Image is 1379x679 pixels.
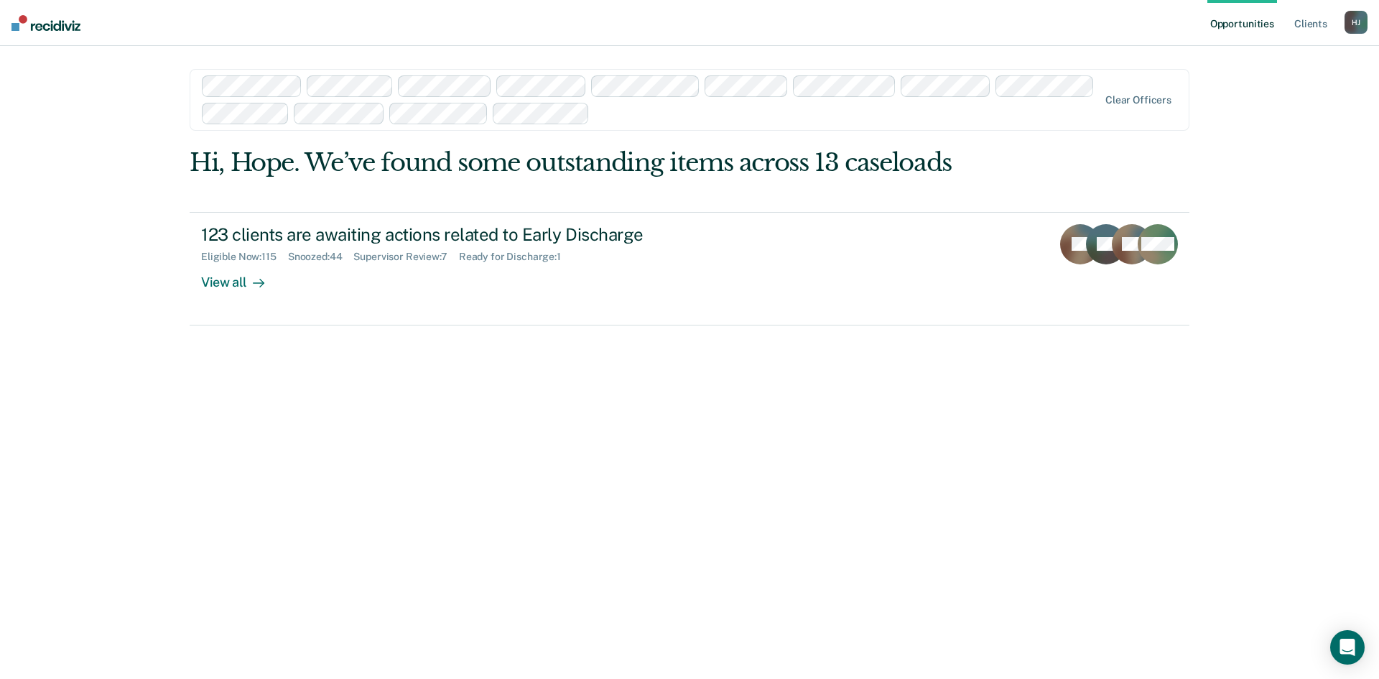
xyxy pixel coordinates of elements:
[353,251,458,263] div: Supervisor Review : 7
[288,251,354,263] div: Snoozed : 44
[201,224,705,245] div: 123 clients are awaiting actions related to Early Discharge
[11,15,80,31] img: Recidiviz
[1345,11,1368,34] button: HJ
[1105,94,1171,106] div: Clear officers
[459,251,572,263] div: Ready for Discharge : 1
[201,251,288,263] div: Eligible Now : 115
[1330,630,1365,665] div: Open Intercom Messenger
[190,148,990,177] div: Hi, Hope. We’ve found some outstanding items across 13 caseloads
[1345,11,1368,34] div: H J
[201,262,282,290] div: View all
[190,212,1189,325] a: 123 clients are awaiting actions related to Early DischargeEligible Now:115Snoozed:44Supervisor R...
